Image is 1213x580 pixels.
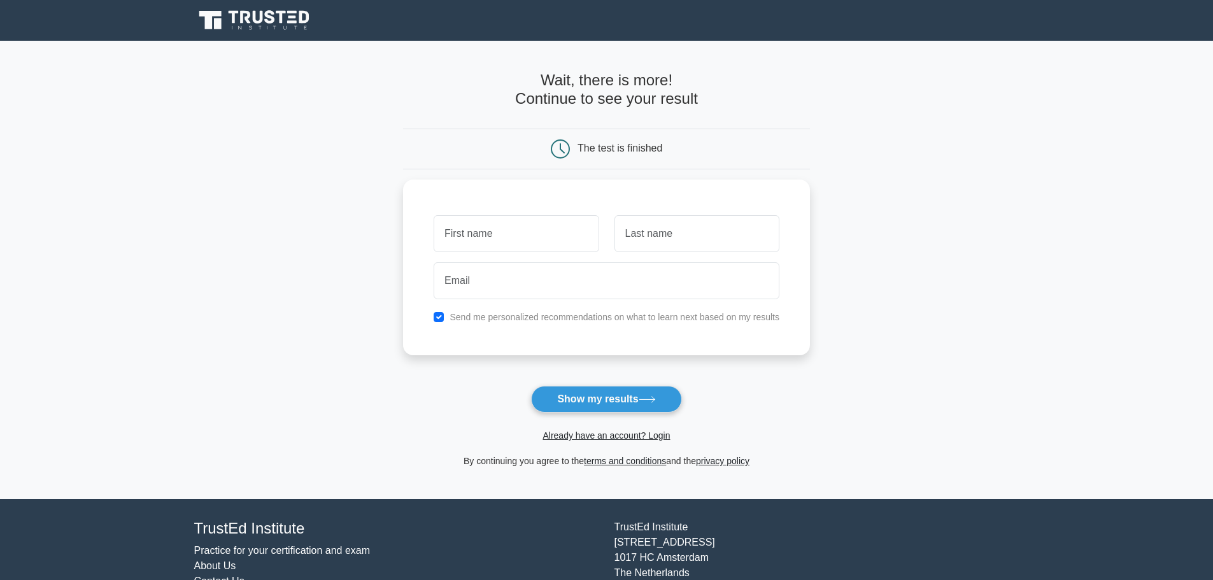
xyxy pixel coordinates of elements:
a: Already have an account? Login [543,430,670,441]
a: terms and conditions [584,456,666,466]
a: About Us [194,560,236,571]
div: The test is finished [578,143,662,153]
input: Last name [614,215,779,252]
label: Send me personalized recommendations on what to learn next based on my results [450,312,779,322]
h4: Wait, there is more! Continue to see your result [403,71,810,108]
button: Show my results [531,386,681,413]
a: Practice for your certification and exam [194,545,371,556]
input: Email [434,262,779,299]
h4: TrustEd Institute [194,520,599,538]
a: privacy policy [696,456,749,466]
input: First name [434,215,599,252]
div: By continuing you agree to the and the [395,453,818,469]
